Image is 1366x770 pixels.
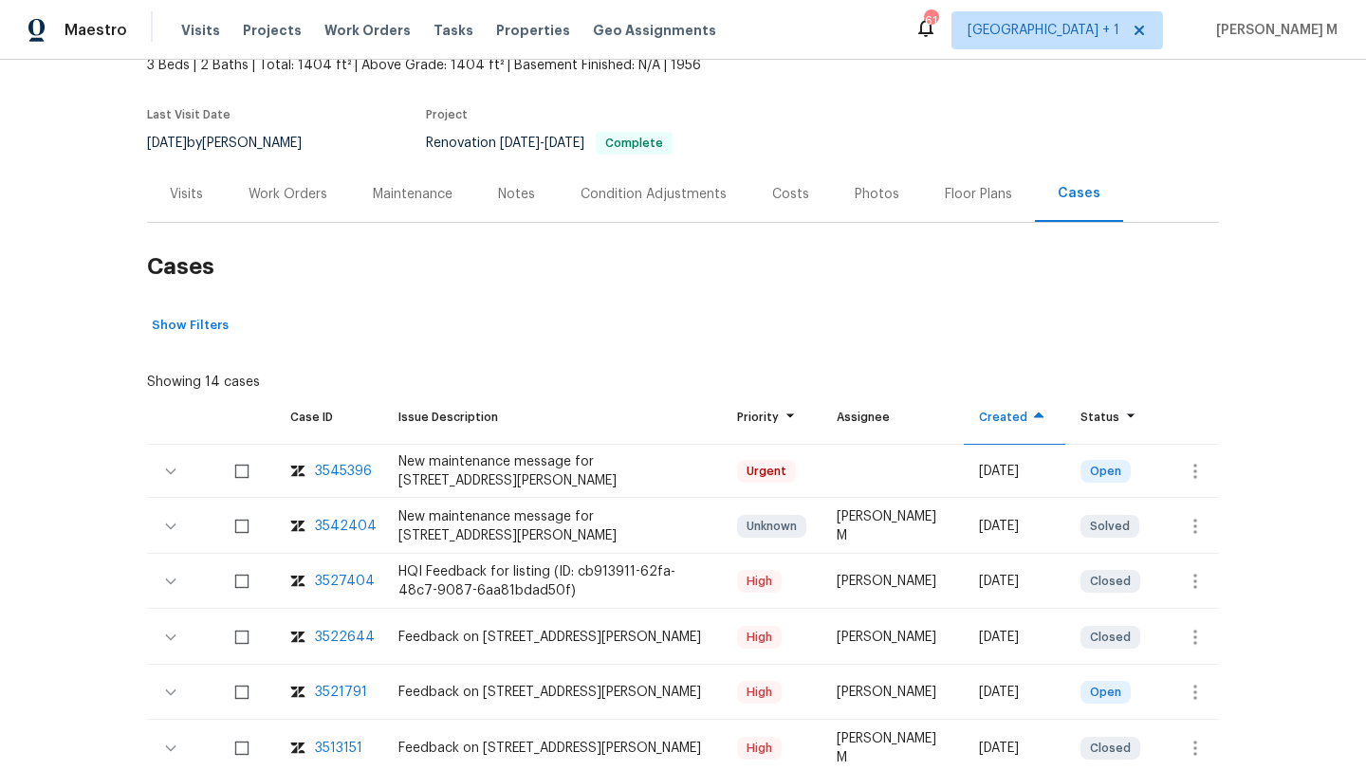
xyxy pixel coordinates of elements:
div: Photos [855,185,899,204]
span: Geo Assignments [593,21,716,40]
span: Unknown [739,517,804,536]
div: HQI Feedback for listing (ID: cb913911-62fa-48c7-9087-6aa81bdad50f) [398,562,707,600]
img: zendesk-icon [290,517,305,536]
div: by [PERSON_NAME] [147,132,324,155]
h2: Cases [147,223,1219,311]
div: 3513151 [315,739,362,758]
div: Feedback on [STREET_ADDRESS][PERSON_NAME] [398,739,707,758]
div: Costs [772,185,809,204]
div: Priority [737,408,806,427]
span: Work Orders [324,21,411,40]
span: Closed [1082,739,1138,758]
div: [PERSON_NAME] [837,683,949,702]
button: Show Filters [147,311,233,340]
span: Complete [598,137,671,149]
a: zendesk-icon3513151 [290,739,368,758]
div: Feedback on [STREET_ADDRESS][PERSON_NAME] [398,628,707,647]
span: Renovation [426,137,673,150]
a: zendesk-icon3545396 [290,462,368,481]
span: 3 Beds | 2 Baths | Total: 1404 ft² | Above Grade: 1404 ft² | Basement Finished: N/A | 1956 [147,56,835,75]
div: Cases [1058,184,1100,203]
span: High [739,572,780,591]
div: [DATE] [979,572,1050,591]
div: [PERSON_NAME] [837,572,949,591]
div: Showing 14 cases [147,365,260,392]
div: Case ID [290,408,368,427]
span: Closed [1082,572,1138,591]
span: Show Filters [152,315,229,337]
div: Created [979,408,1050,427]
div: [PERSON_NAME] M [837,507,949,545]
span: Projects [243,21,302,40]
span: Closed [1082,628,1138,647]
span: Last Visit Date [147,109,231,120]
a: zendesk-icon3527404 [290,572,368,591]
a: zendesk-icon3542404 [290,517,368,536]
div: [DATE] [979,628,1050,647]
span: High [739,628,780,647]
div: [DATE] [979,462,1050,481]
span: [PERSON_NAME] M [1209,21,1338,40]
span: [DATE] [147,137,187,150]
div: Assignee [837,408,949,427]
a: zendesk-icon3521791 [290,683,368,702]
div: [DATE] [979,683,1050,702]
div: Visits [170,185,203,204]
span: Project [426,109,468,120]
div: Work Orders [249,185,327,204]
span: Tasks [434,24,473,37]
div: Notes [498,185,535,204]
div: 3542404 [315,517,377,536]
span: - [500,137,584,150]
a: zendesk-icon3522644 [290,628,368,647]
div: 3527404 [315,572,375,591]
div: New maintenance message for [STREET_ADDRESS][PERSON_NAME] [398,507,707,545]
span: High [739,739,780,758]
img: zendesk-icon [290,683,305,702]
div: Issue Description [398,408,707,427]
div: 3522644 [315,628,375,647]
div: [PERSON_NAME] [837,628,949,647]
span: [DATE] [545,137,584,150]
img: zendesk-icon [290,462,305,481]
div: 3521791 [315,683,367,702]
span: [DATE] [500,137,540,150]
div: [DATE] [979,517,1050,536]
div: [PERSON_NAME] M [837,729,949,767]
img: zendesk-icon [290,739,305,758]
div: Status [1080,408,1142,427]
div: New maintenance message for [STREET_ADDRESS][PERSON_NAME] [398,452,707,490]
span: High [739,683,780,702]
div: Maintenance [373,185,452,204]
div: Floor Plans [945,185,1012,204]
span: Maestro [65,21,127,40]
span: Open [1082,683,1129,702]
span: Open [1082,462,1129,481]
div: [DATE] [979,739,1050,758]
span: Properties [496,21,570,40]
img: zendesk-icon [290,628,305,647]
div: Condition Adjustments [581,185,727,204]
span: Solved [1082,517,1137,536]
span: Visits [181,21,220,40]
img: zendesk-icon [290,572,305,591]
div: Feedback on [STREET_ADDRESS][PERSON_NAME] [398,683,707,702]
span: Urgent [739,462,794,481]
div: 61 [924,11,937,30]
span: [GEOGRAPHIC_DATA] + 1 [968,21,1119,40]
div: 3545396 [315,462,372,481]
